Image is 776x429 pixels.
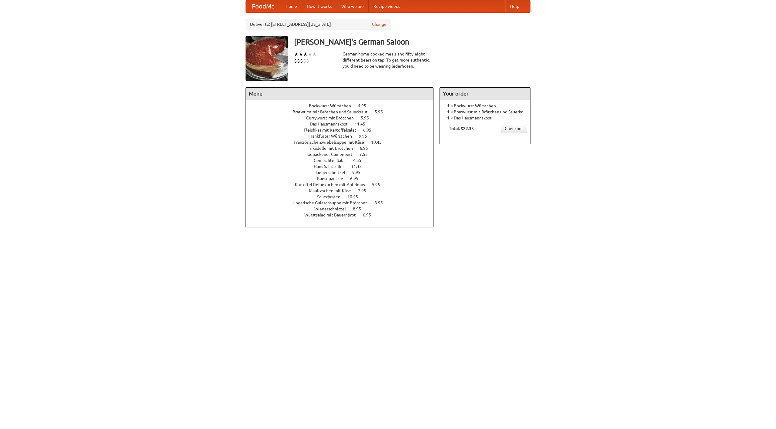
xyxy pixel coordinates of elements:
span: Ungarische Gulaschsuppe mit Brötchen [293,200,374,205]
span: 7.55 [360,152,374,157]
span: Jaegerschnitzel [315,170,351,175]
span: Frikadelle mit Brötchen [307,146,359,151]
span: 8.95 [353,206,367,211]
li: ★ [308,51,312,58]
li: ★ [299,51,303,58]
span: Bratwurst mit Brötchen und Sauerkraut [293,109,374,114]
a: Wienerschnitzel 8.95 [314,206,372,211]
span: 11.45 [355,122,371,126]
a: Frikadelle mit Brötchen 6.95 [307,146,379,151]
span: Bockwurst Würstchen [309,103,357,108]
a: Jaegerschnitzel 9.95 [315,170,372,175]
a: FoodMe [246,0,281,12]
span: 5.95 [361,116,375,120]
li: 1 × Das Hausmannskost [443,115,527,121]
a: Checkout [501,124,527,133]
li: ★ [312,51,317,58]
a: Frankfurter Würstchen 9.95 [308,134,378,139]
a: Bockwurst Würstchen 4.95 [309,103,377,108]
span: Gebackener Camenbert [307,152,359,157]
a: Wurstsalad mit Bauernbrot 6.95 [304,213,382,217]
span: 5.95 [372,182,386,187]
img: angular.jpg [246,36,288,81]
a: Home [281,0,302,12]
span: 6.95 [363,128,377,132]
span: Wurstsalad mit Bauernbrot [304,213,362,217]
h4: Your order [440,88,530,100]
a: Bratwurst mit Brötchen und Sauerkraut 5.95 [293,109,394,114]
a: How it works [302,0,336,12]
div: Deliver to: [STREET_ADDRESS][US_STATE] [246,19,391,30]
span: 11.45 [351,164,368,169]
li: $ [294,58,297,64]
span: 5.95 [375,109,389,114]
a: Kaesepaetzle 6.95 [317,176,370,181]
span: 3.95 [375,200,389,205]
a: Kartoffel Reibekuchen mit Apfelmus 5.95 [295,182,391,187]
h4: Menu [246,88,433,100]
a: Change [372,21,386,27]
li: ★ [303,51,308,58]
span: Haus Salatteller [314,164,350,169]
span: 4.95 [358,103,372,108]
span: Sauerbraten [317,194,346,199]
div: German home-cooked meals and fifty-eight different beers on tap. To get more authentic, you'd nee... [343,51,433,69]
a: Help [505,0,524,12]
span: 4.55 [353,158,367,163]
span: Maultaschen mit Käse [309,188,357,193]
a: Das Hausmannskost 11.45 [310,122,376,126]
a: Fleishkas mit Kartoffelsalat 6.95 [304,128,383,132]
span: Französische Zwiebelsuppe mit Käse [294,140,370,145]
li: 1 × Bratwurst mit Brötchen und Sauerkraut [443,109,527,115]
li: $ [306,58,309,64]
h3: [PERSON_NAME]'s German Saloon [294,36,530,48]
span: Wienerschnitzel [314,206,352,211]
span: 9.95 [359,134,373,139]
a: Sauerbraten 10.45 [317,194,369,199]
a: Who we are [336,0,369,12]
span: 9.95 [352,170,366,175]
li: 1 × Bockwurst Würstchen [443,103,527,109]
a: Currywurst mit Brötchen 5.95 [306,116,380,120]
span: Frankfurter Würstchen [308,134,358,139]
a: Recipe videos [369,0,405,12]
b: Total: $22.35 [449,126,474,131]
span: Das Hausmannskost [310,122,354,126]
span: 6.95 [350,176,364,181]
li: $ [303,58,306,64]
span: 6.95 [360,146,374,151]
span: 10.45 [347,194,364,199]
a: Gebackener Camenbert 7.55 [307,152,379,157]
span: 10.45 [371,140,388,145]
li: $ [300,58,303,64]
a: Haus Salatteller 11.45 [314,164,373,169]
span: Currywurst mit Brötchen [306,116,360,120]
span: Fleishkas mit Kartoffelsalat [304,128,362,132]
span: Kartoffel Reibekuchen mit Apfelmus [295,182,371,187]
a: Ungarische Gulaschsuppe mit Brötchen 3.95 [293,200,394,205]
span: Kaesepaetzle [317,176,349,181]
a: Französische Zwiebelsuppe mit Käse 10.45 [294,140,393,145]
span: Gemischter Salat [314,158,352,163]
a: Gemischter Salat 4.55 [314,158,373,163]
span: 6.95 [363,213,377,217]
a: Maultaschen mit Käse 7.95 [309,188,377,193]
li: ★ [294,51,299,58]
span: 7.95 [358,188,372,193]
li: $ [297,58,300,64]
